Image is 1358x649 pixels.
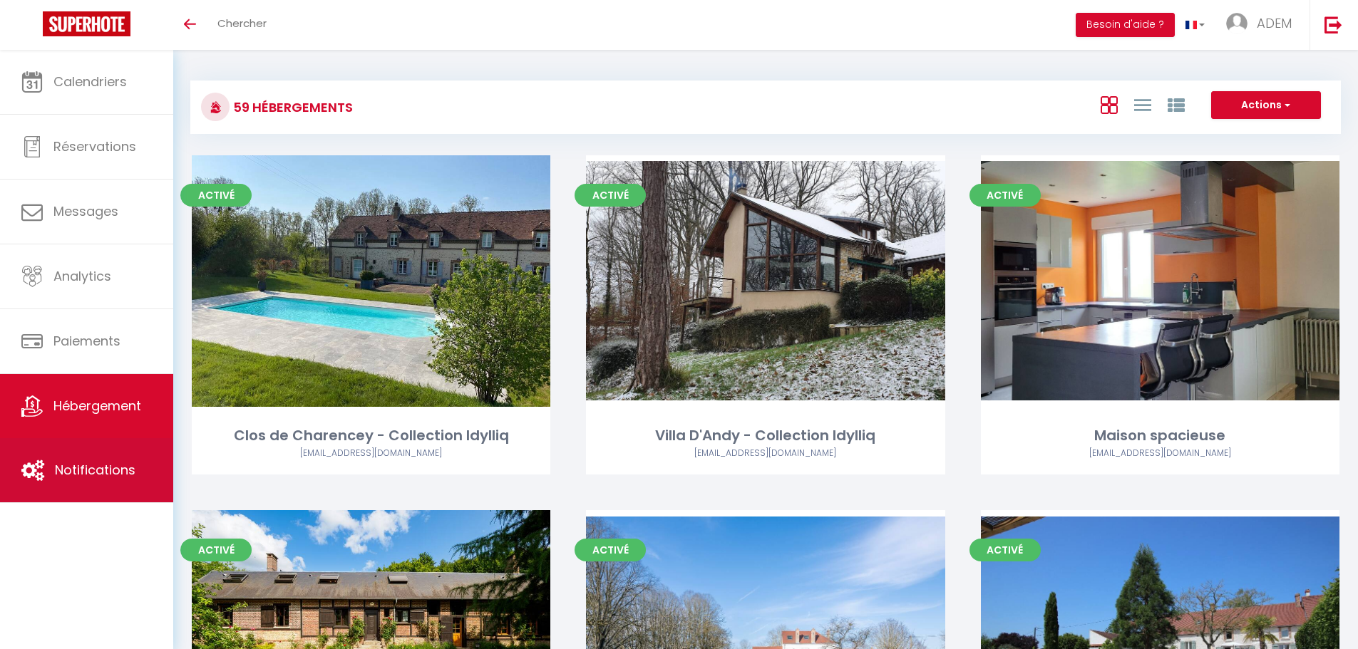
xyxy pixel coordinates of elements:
[180,184,252,207] span: Activé
[53,332,120,350] span: Paiements
[53,137,136,155] span: Réservations
[586,425,945,447] div: Villa D'Andy - Collection Idylliq
[1134,93,1151,116] a: Vue en Liste
[55,461,135,479] span: Notifications
[217,16,267,31] span: Chercher
[981,425,1339,447] div: Maison spacieuse
[1324,16,1342,33] img: logout
[1211,91,1321,120] button: Actions
[1226,13,1248,34] img: ...
[180,539,252,561] span: Activé
[230,91,353,123] h3: 59 Hébergements
[53,202,118,220] span: Messages
[192,425,550,447] div: Clos de Charencey - Collection Idylliq
[43,11,130,36] img: Super Booking
[575,539,646,561] span: Activé
[1168,93,1185,116] a: Vue par Groupe
[1101,93,1118,116] a: Vue en Box
[969,539,1041,561] span: Activé
[1076,13,1175,37] button: Besoin d'aide ?
[11,6,54,48] button: Ouvrir le widget de chat LiveChat
[969,184,1041,207] span: Activé
[53,267,111,285] span: Analytics
[575,184,646,207] span: Activé
[981,447,1339,460] div: Airbnb
[586,447,945,460] div: Airbnb
[1257,14,1292,32] span: ADEM
[53,397,141,415] span: Hébergement
[53,73,127,90] span: Calendriers
[192,447,550,460] div: Airbnb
